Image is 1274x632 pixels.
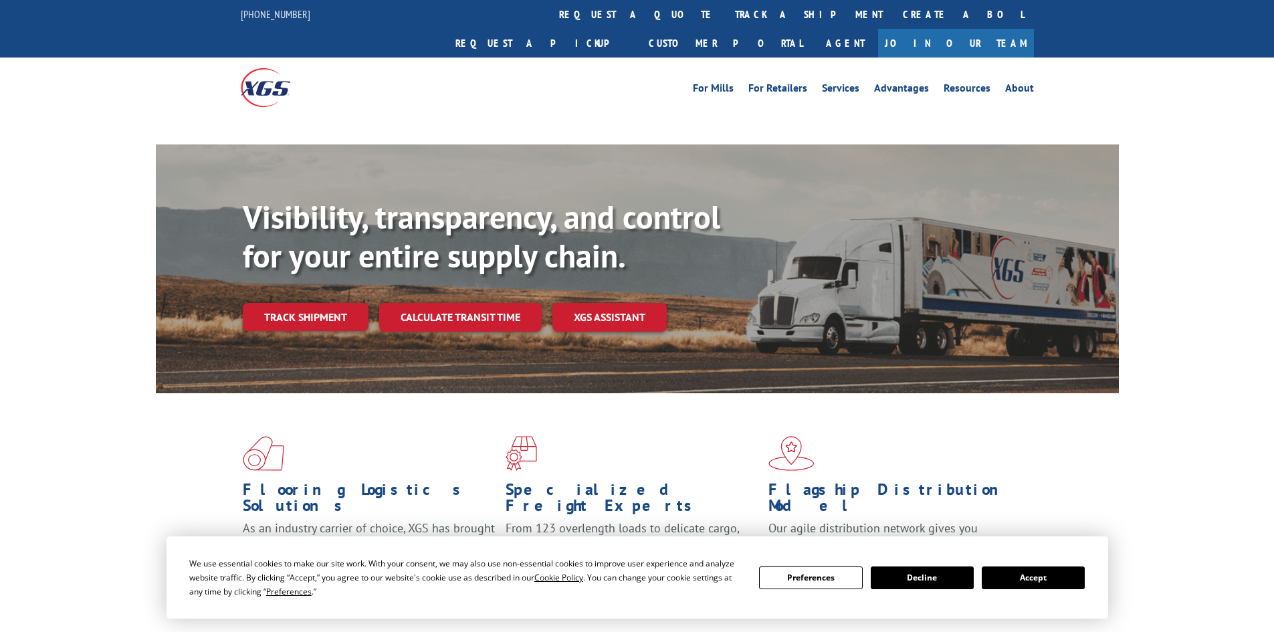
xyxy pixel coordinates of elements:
h1: Flagship Distribution Model [768,482,1021,520]
b: Visibility, transparency, and control for your entire supply chain. [243,196,720,276]
a: Services [822,83,859,98]
a: For Mills [693,83,734,98]
a: Agent [813,29,878,58]
a: Resources [944,83,990,98]
span: As an industry carrier of choice, XGS has brought innovation and dedication to flooring logistics... [243,520,495,568]
p: From 123 overlength loads to delicate cargo, our experienced staff knows the best way to move you... [506,520,758,580]
a: Join Our Team [878,29,1034,58]
span: Preferences [266,586,312,597]
a: Advantages [874,83,929,98]
img: xgs-icon-total-supply-chain-intelligence-red [243,436,284,471]
img: xgs-icon-flagship-distribution-model-red [768,436,815,471]
div: We use essential cookies to make our site work. With your consent, we may also use non-essential ... [189,556,743,599]
a: About [1005,83,1034,98]
span: Our agile distribution network gives you nationwide inventory management on demand. [768,520,1015,552]
a: XGS ASSISTANT [552,303,667,332]
a: Calculate transit time [379,303,542,332]
a: Track shipment [243,303,368,331]
a: For Retailers [748,83,807,98]
h1: Specialized Freight Experts [506,482,758,520]
a: Request a pickup [445,29,639,58]
h1: Flooring Logistics Solutions [243,482,496,520]
button: Accept [982,566,1085,589]
span: Cookie Policy [534,572,583,583]
button: Preferences [759,566,862,589]
a: Customer Portal [639,29,813,58]
button: Decline [871,566,974,589]
a: [PHONE_NUMBER] [241,7,310,21]
img: xgs-icon-focused-on-flooring-red [506,436,537,471]
div: Cookie Consent Prompt [167,536,1108,619]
